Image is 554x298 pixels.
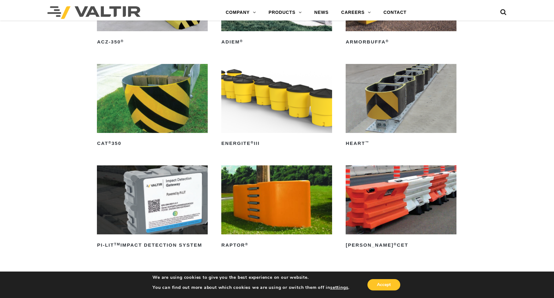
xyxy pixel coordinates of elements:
button: Accept [367,279,400,290]
sup: ® [245,242,248,246]
a: CAT®350 [97,64,208,149]
img: Valtir [47,6,140,19]
a: CAREERS [335,6,377,19]
a: CONTACT [377,6,413,19]
a: [PERSON_NAME]®CET [346,165,456,250]
h2: PI-LIT Impact Detection System [97,240,208,250]
sup: TM [114,242,120,246]
p: We are using cookies to give you the best experience on our website. [152,275,349,280]
a: COMPANY [219,6,262,19]
sup: ® [394,242,397,246]
h2: ACZ-350 [97,37,208,47]
h2: [PERSON_NAME] CET [346,240,456,250]
sup: ™ [365,140,369,144]
sup: ® [121,39,124,43]
sup: ® [251,140,254,144]
h2: ADIEM [221,37,332,47]
h2: HEART [346,139,456,149]
sup: ® [386,39,389,43]
a: PRODUCTS [262,6,308,19]
sup: ® [108,140,111,144]
a: ENERGITE®III [221,64,332,149]
h2: ArmorBuffa [346,37,456,47]
button: settings [330,285,348,290]
a: NEWS [308,6,335,19]
sup: ® [240,39,243,43]
a: HEART™ [346,64,456,149]
h2: CAT 350 [97,139,208,149]
h2: ENERGITE III [221,139,332,149]
h2: RAPTOR [221,240,332,250]
a: PI-LITTMImpact Detection System [97,165,208,250]
a: RAPTOR® [221,165,332,250]
p: You can find out more about which cookies we are using or switch them off in . [152,285,349,290]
